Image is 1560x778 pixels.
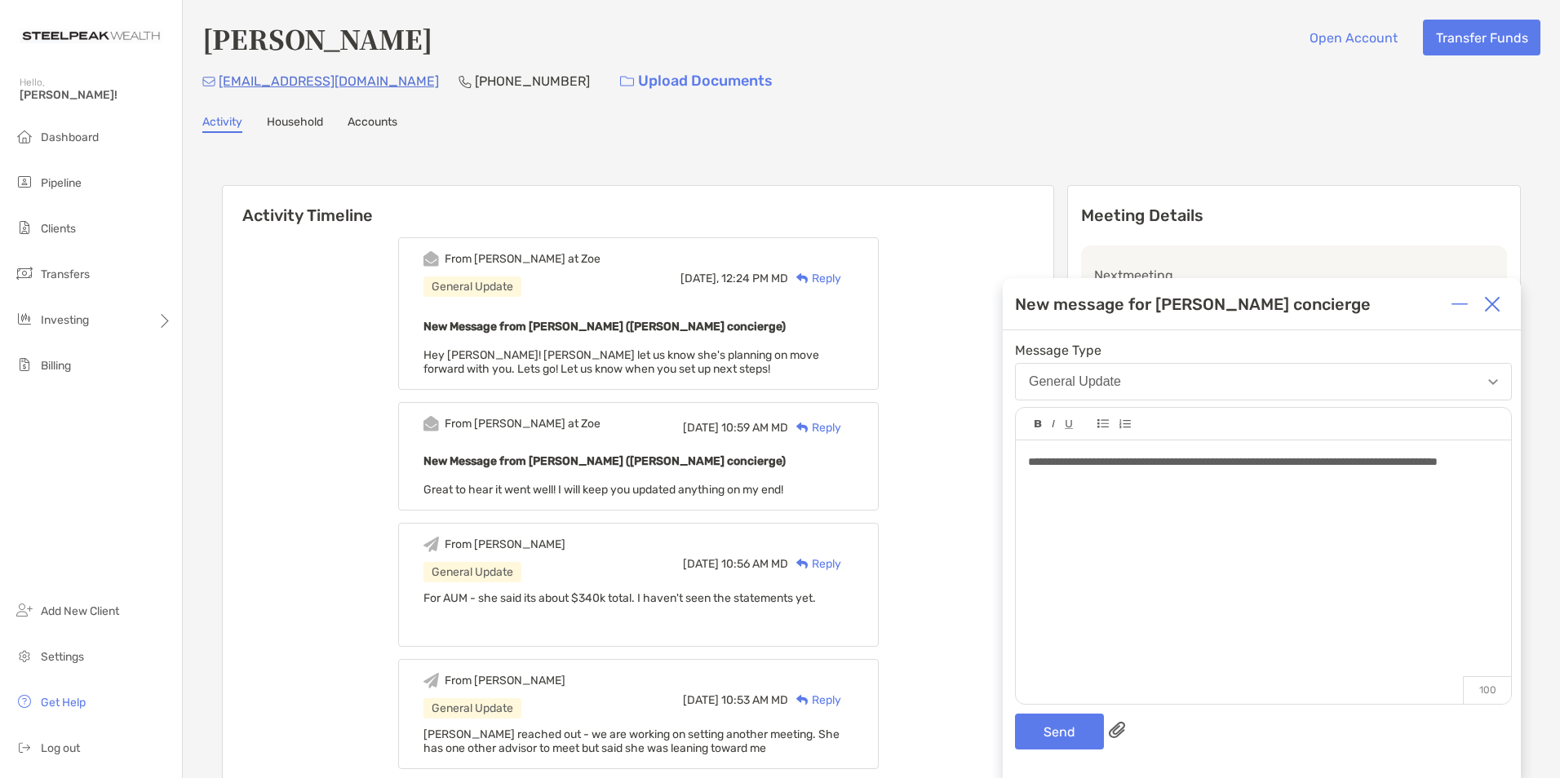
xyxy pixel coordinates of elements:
[1109,722,1125,738] img: paperclip attachments
[423,727,840,755] span: [PERSON_NAME] reached out - we are working on setting another meeting. She has one other advisor ...
[423,562,521,582] div: General Update
[788,419,841,436] div: Reply
[15,218,34,237] img: clients icon
[1451,296,1468,312] img: Expand or collapse
[15,355,34,374] img: billing icon
[721,693,788,707] span: 10:53 AM MD
[41,650,84,664] span: Settings
[459,75,472,88] img: Phone Icon
[721,421,788,435] span: 10:59 AM MD
[423,251,439,267] img: Event icon
[267,115,323,133] a: Household
[15,692,34,711] img: get-help icon
[1488,379,1498,385] img: Open dropdown arrow
[20,88,172,102] span: [PERSON_NAME]!
[423,276,521,297] div: General Update
[423,591,816,605] span: For AUM - she said its about $340k total. I haven't seen the statements yet.
[796,559,809,569] img: Reply icon
[15,309,34,329] img: investing icon
[1065,420,1073,429] img: Editor control icon
[423,537,439,552] img: Event icon
[219,71,439,91] p: [EMAIL_ADDRESS][DOMAIN_NAME]
[796,422,809,433] img: Reply icon
[721,272,788,285] span: 12:24 PM MD
[683,557,719,571] span: [DATE]
[1094,265,1494,285] p: Next meeting
[620,76,634,87] img: button icon
[1463,676,1511,704] p: 100
[1081,206,1507,226] p: Meeting Details
[41,359,71,373] span: Billing
[1015,343,1512,358] span: Message Type
[1035,420,1042,428] img: Editor control icon
[1296,20,1410,55] button: Open Account
[423,673,439,688] img: Event icon
[15,646,34,665] img: settings icon
[41,696,86,709] span: Get Help
[1015,363,1512,400] button: General Update
[1015,714,1104,749] button: Send
[15,600,34,620] img: add_new_client icon
[1484,296,1500,312] img: Close
[423,416,439,431] img: Event icon
[41,267,90,281] span: Transfers
[445,537,565,551] div: From [PERSON_NAME]
[445,674,565,687] div: From [PERSON_NAME]
[1052,420,1055,428] img: Editor control icon
[1015,294,1371,314] div: New message for [PERSON_NAME] concierge
[423,483,783,497] span: Great to hear it went well! I will keep you updated anything on my end!
[15,737,34,757] img: logout icon
[1029,374,1121,389] div: General Update
[202,20,432,57] h4: [PERSON_NAME]
[796,273,809,284] img: Reply icon
[680,272,719,285] span: [DATE],
[15,126,34,146] img: dashboard icon
[445,252,601,266] div: From [PERSON_NAME] at Zoe
[788,270,841,287] div: Reply
[41,604,119,618] span: Add New Client
[15,172,34,192] img: pipeline icon
[788,555,841,572] div: Reply
[796,695,809,705] img: Reply icon
[721,557,788,571] span: 10:56 AM MD
[1423,20,1540,55] button: Transfer Funds
[683,421,719,435] span: [DATE]
[788,692,841,709] div: Reply
[202,115,242,133] a: Activity
[475,71,590,91] p: [PHONE_NUMBER]
[423,698,521,718] div: General Update
[1097,419,1109,428] img: Editor control icon
[41,222,76,236] span: Clients
[423,454,786,468] b: New Message from [PERSON_NAME] ([PERSON_NAME] concierge)
[348,115,397,133] a: Accounts
[683,693,719,707] span: [DATE]
[445,417,601,431] div: From [PERSON_NAME] at Zoe
[202,77,215,86] img: Email Icon
[423,348,819,376] span: Hey [PERSON_NAME]! [PERSON_NAME] let us know she's planning on move forward with you. Lets go! Le...
[1119,419,1131,429] img: Editor control icon
[609,64,783,99] a: Upload Documents
[423,320,786,334] b: New Message from [PERSON_NAME] ([PERSON_NAME] concierge)
[41,130,99,144] span: Dashboard
[15,263,34,283] img: transfers icon
[41,176,82,190] span: Pipeline
[41,313,89,327] span: Investing
[20,7,162,65] img: Zoe Logo
[223,186,1053,225] h6: Activity Timeline
[41,741,80,755] span: Log out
